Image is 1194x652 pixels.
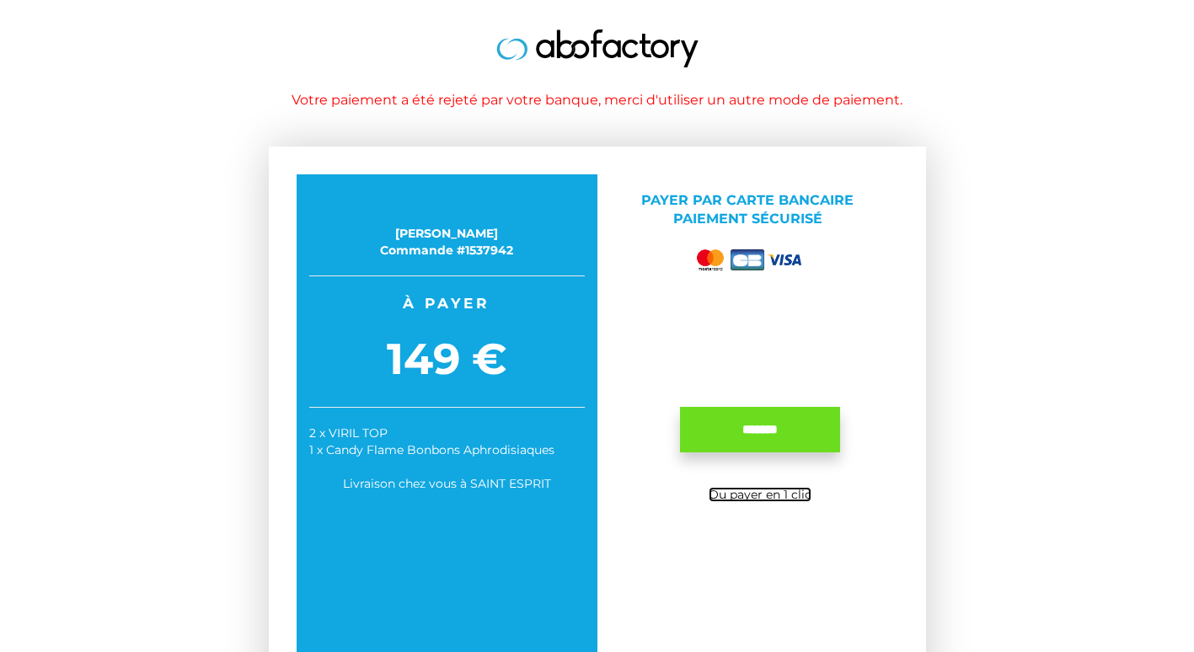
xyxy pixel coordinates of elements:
img: visa.png [768,254,801,265]
img: logo.jpg [496,29,699,67]
img: mastercard.png [693,246,727,274]
span: Paiement sécurisé [673,211,822,227]
div: Commande #1537942 [309,242,585,259]
h1: Votre paiement a été rejeté par votre banque, merci d'utiliser un autre mode de paiement. [117,93,1078,108]
span: 149 € [309,329,585,390]
div: Livraison chez vous à SAINT ESPRIT [309,475,585,492]
div: 2 x VIRIL TOP 1 x Candy Flame Bonbons Aphrodisiaques [309,425,585,458]
span: À payer [309,293,585,313]
img: cb.png [731,249,764,270]
div: [PERSON_NAME] [309,225,585,242]
p: Payer par Carte bancaire [610,191,886,230]
a: Ou payer en 1 clic [709,487,811,502]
